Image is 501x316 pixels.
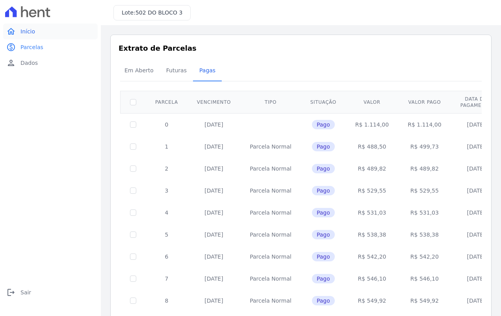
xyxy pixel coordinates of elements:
[3,39,98,55] a: paidParcelas
[130,298,136,304] input: Só é possível selecionar pagamentos em aberto
[146,202,187,224] td: 4
[398,202,451,224] td: R$ 531,03
[187,136,240,158] td: [DATE]
[240,268,301,290] td: Parcela Normal
[312,164,335,173] span: Pago
[130,231,136,238] input: Só é possível selecionar pagamentos em aberto
[6,288,16,297] i: logout
[240,224,301,246] td: Parcela Normal
[20,43,43,51] span: Parcelas
[130,187,136,194] input: Só é possível selecionar pagamentos em aberto
[6,42,16,52] i: paid
[346,113,398,136] td: R$ 1.114,00
[187,180,240,202] td: [DATE]
[195,62,220,78] span: Pagas
[6,58,16,68] i: person
[146,268,187,290] td: 7
[3,24,98,39] a: homeInício
[130,209,136,216] input: Só é possível selecionar pagamentos em aberto
[193,61,222,81] a: Pagas
[398,158,451,180] td: R$ 489,82
[312,142,335,151] span: Pago
[187,91,240,113] th: Vencimento
[346,202,398,224] td: R$ 531,03
[240,136,301,158] td: Parcela Normal
[130,276,136,282] input: Só é possível selecionar pagamentos em aberto
[346,136,398,158] td: R$ 488,50
[119,43,483,53] h3: Extrato de Parcelas
[161,62,191,78] span: Futuras
[146,113,187,136] td: 0
[346,268,398,290] td: R$ 546,10
[398,180,451,202] td: R$ 529,55
[240,180,301,202] td: Parcela Normal
[146,224,187,246] td: 5
[135,9,183,16] span: 502 DO BLOCO 3
[312,274,335,283] span: Pago
[130,121,136,128] input: Só é possível selecionar pagamentos em aberto
[312,208,335,217] span: Pago
[346,224,398,246] td: R$ 538,38
[146,91,187,113] th: Parcela
[398,91,451,113] th: Valor pago
[146,180,187,202] td: 3
[312,252,335,261] span: Pago
[240,91,301,113] th: Tipo
[187,113,240,136] td: [DATE]
[398,136,451,158] td: R$ 499,73
[240,290,301,312] td: Parcela Normal
[130,143,136,150] input: Só é possível selecionar pagamentos em aberto
[6,27,16,36] i: home
[160,61,193,81] a: Futuras
[3,55,98,71] a: personDados
[187,268,240,290] td: [DATE]
[146,158,187,180] td: 2
[187,158,240,180] td: [DATE]
[312,186,335,195] span: Pago
[120,62,158,78] span: Em Aberto
[146,136,187,158] td: 1
[312,120,335,129] span: Pago
[240,246,301,268] td: Parcela Normal
[122,9,182,17] h3: Lote:
[240,158,301,180] td: Parcela Normal
[346,91,398,113] th: Valor
[118,61,160,81] a: Em Aberto
[346,290,398,312] td: R$ 549,92
[346,180,398,202] td: R$ 529,55
[20,28,35,35] span: Início
[346,158,398,180] td: R$ 489,82
[312,230,335,239] span: Pago
[187,246,240,268] td: [DATE]
[130,165,136,172] input: Só é possível selecionar pagamentos em aberto
[146,246,187,268] td: 6
[3,285,98,300] a: logoutSair
[398,268,451,290] td: R$ 546,10
[398,113,451,136] td: R$ 1.114,00
[187,224,240,246] td: [DATE]
[398,246,451,268] td: R$ 542,20
[20,288,31,296] span: Sair
[20,59,38,67] span: Dados
[187,290,240,312] td: [DATE]
[312,296,335,305] span: Pago
[240,202,301,224] td: Parcela Normal
[187,202,240,224] td: [DATE]
[146,290,187,312] td: 8
[301,91,346,113] th: Situação
[398,224,451,246] td: R$ 538,38
[398,290,451,312] td: R$ 549,92
[130,254,136,260] input: Só é possível selecionar pagamentos em aberto
[346,246,398,268] td: R$ 542,20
